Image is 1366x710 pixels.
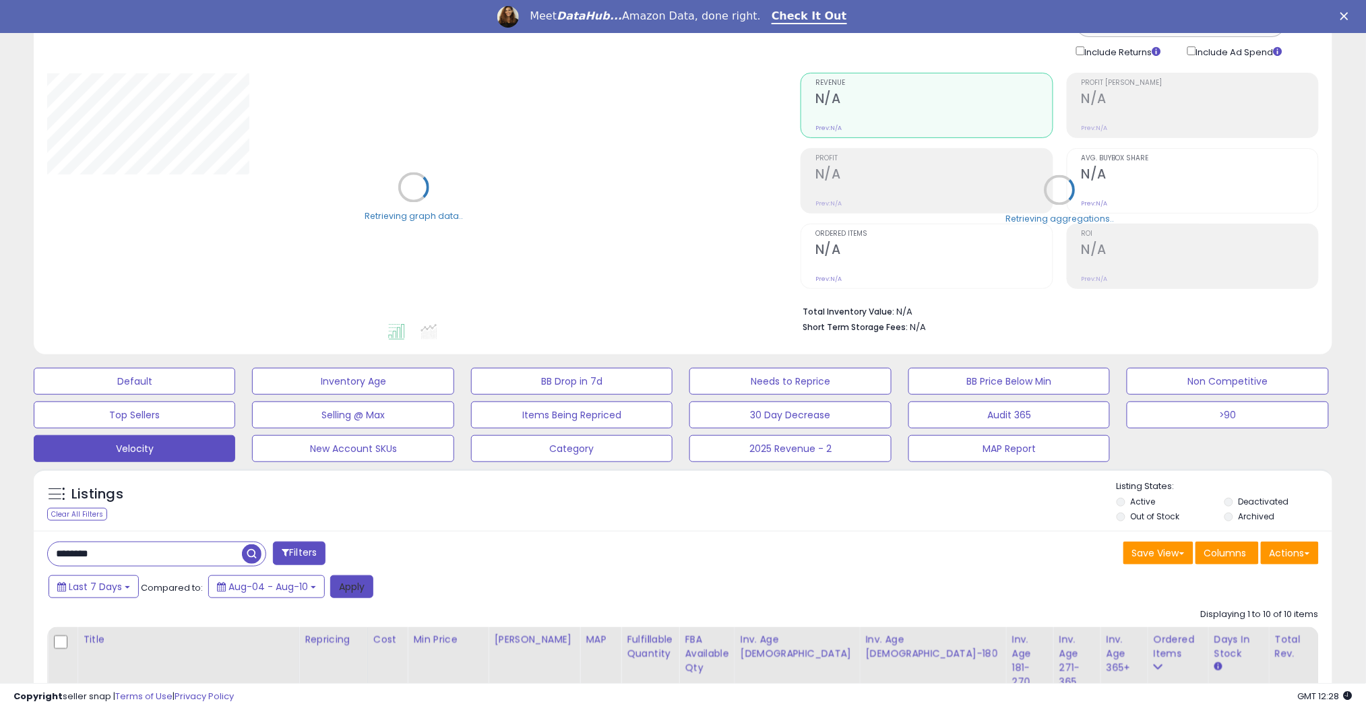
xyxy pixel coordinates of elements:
[373,633,402,647] div: Cost
[1117,480,1332,493] p: Listing States:
[1214,661,1222,673] small: Days In Stock.
[866,633,1001,661] div: Inv. Age [DEMOGRAPHIC_DATA]-180
[908,401,1110,428] button: Audit 365
[34,435,235,462] button: Velocity
[13,690,234,703] div: seller snap | |
[471,401,673,428] button: Items Being Repriced
[1154,633,1203,661] div: Ordered Items
[586,633,615,647] div: MAP
[252,435,454,462] button: New Account SKUs
[627,633,673,661] div: Fulfillable Quantity
[1214,633,1264,661] div: Days In Stock
[208,575,325,598] button: Aug-04 - Aug-10
[772,9,847,24] a: Check It Out
[908,435,1110,462] button: MAP Report
[252,368,454,395] button: Inventory Age
[1177,44,1304,59] div: Include Ad Spend
[1261,542,1319,564] button: Actions
[141,581,203,594] span: Compared to:
[689,368,891,395] button: Needs to Reprice
[49,575,139,598] button: Last 7 Days
[330,575,373,598] button: Apply
[557,9,622,22] i: DataHub...
[1123,542,1193,564] button: Save View
[471,368,673,395] button: BB Drop in 7d
[1340,12,1354,20] div: Close
[1201,608,1319,621] div: Displaying 1 to 10 of 10 items
[305,633,362,647] div: Repricing
[1005,213,1114,225] div: Retrieving aggregations..
[1238,511,1274,522] label: Archived
[741,633,855,661] div: Inv. Age [DEMOGRAPHIC_DATA]
[497,6,519,28] img: Profile image for Georgie
[365,210,463,222] div: Retrieving graph data..
[1107,633,1142,675] div: Inv. Age 365+
[115,690,173,703] a: Terms of Use
[685,633,728,675] div: FBA Available Qty
[530,9,761,23] div: Meet Amazon Data, done right.
[1196,542,1259,564] button: Columns
[1127,368,1328,395] button: Non Competitive
[34,401,235,428] button: Top Sellers
[689,401,891,428] button: 30 Day Decrease
[1127,401,1328,428] button: >90
[908,368,1110,395] button: BB Price Below Min
[413,633,483,647] div: Min Price
[1131,496,1156,507] label: Active
[1131,511,1180,522] label: Out of Stock
[1012,633,1048,689] div: Inv. Age 181-270
[494,633,574,647] div: [PERSON_NAME]
[175,690,234,703] a: Privacy Policy
[71,485,123,504] h5: Listings
[1275,633,1324,661] div: Total Rev.
[1204,546,1247,560] span: Columns
[83,633,293,647] div: Title
[1066,44,1177,59] div: Include Returns
[1059,633,1095,689] div: Inv. Age 271-365
[34,368,235,395] button: Default
[689,435,891,462] button: 2025 Revenue - 2
[273,542,325,565] button: Filters
[471,435,673,462] button: Category
[13,690,63,703] strong: Copyright
[69,580,122,593] span: Last 7 Days
[1238,496,1289,507] label: Deactivated
[228,580,308,593] span: Aug-04 - Aug-10
[252,401,454,428] button: Selling @ Max
[1298,690,1353,703] span: 2025-08-18 12:28 GMT
[47,508,107,521] div: Clear All Filters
